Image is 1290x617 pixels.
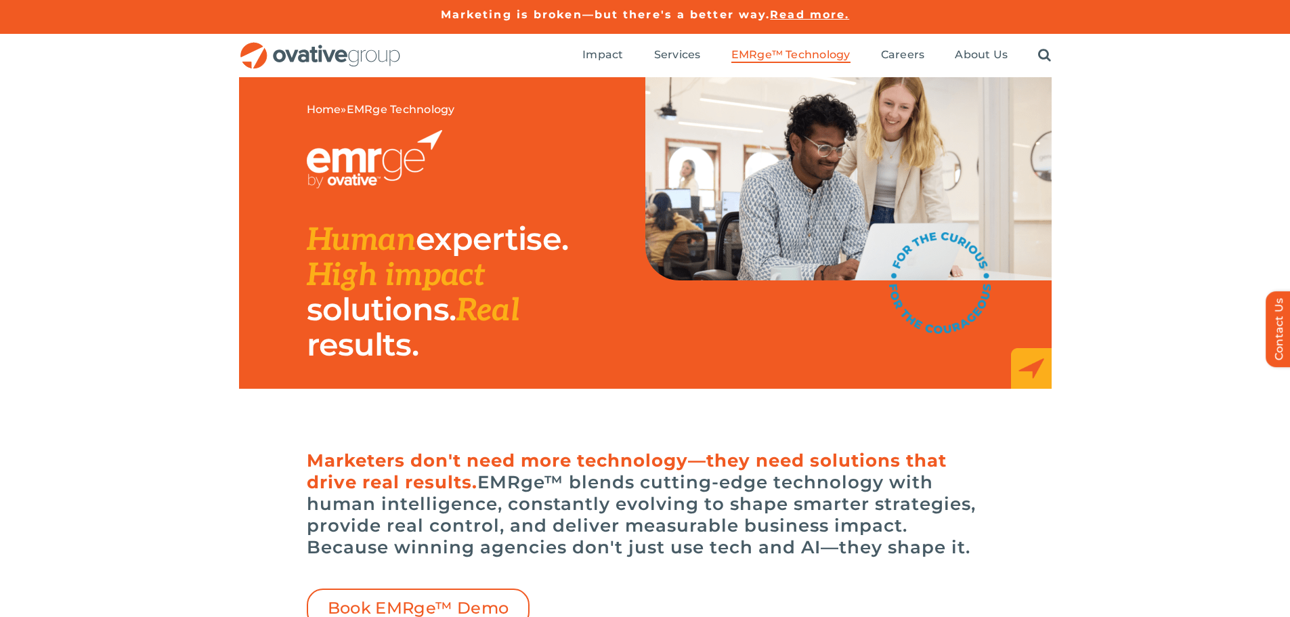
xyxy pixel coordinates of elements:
a: Read more. [770,8,849,21]
img: EMRGE_RGB_wht [307,130,442,188]
span: results. [307,325,418,364]
a: Impact [582,48,623,63]
span: Human [307,221,416,259]
h6: EMRge™ blends cutting-edge technology with human intelligence, constantly evolving to shape smart... [307,450,984,558]
span: About Us [955,48,1008,62]
a: Careers [881,48,925,63]
nav: Menu [582,34,1051,77]
span: expertise. [416,219,568,258]
a: OG_Full_horizontal_RGB [239,41,402,54]
span: Services [654,48,701,62]
span: » [307,103,455,116]
span: EMRge™ Technology [731,48,851,62]
span: solutions. [307,290,456,328]
span: High impact [307,257,485,295]
span: Marketers don't need more technology—they need solutions that drive real results. [307,450,947,493]
img: EMRge_HomePage_Elements_Arrow Box [1011,348,1052,389]
span: EMRge Technology [347,103,455,116]
a: Marketing is broken—but there's a better way. [441,8,771,21]
a: Home [307,103,341,116]
a: EMRge™ Technology [731,48,851,63]
img: EMRge Landing Page Header Image [645,77,1052,280]
span: Careers [881,48,925,62]
span: Impact [582,48,623,62]
span: Real [456,292,519,330]
a: About Us [955,48,1008,63]
a: Search [1038,48,1051,63]
a: Services [654,48,701,63]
